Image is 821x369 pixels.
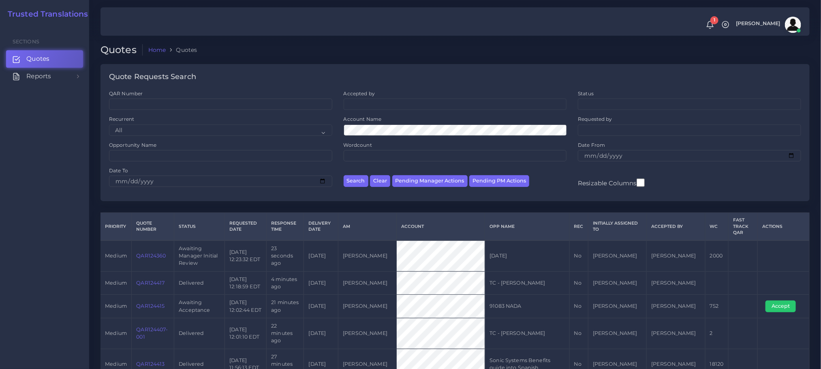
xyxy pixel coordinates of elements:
a: 1 [703,21,717,29]
label: Date From [578,142,605,148]
span: medium [105,303,127,309]
th: Accepted by [647,213,705,240]
a: QAR124415 [136,303,165,309]
td: [DATE] [304,271,338,295]
th: Quote Number [132,213,174,240]
td: [DATE] [304,240,338,271]
a: QAR124360 [136,253,166,259]
th: Response Time [267,213,304,240]
span: [PERSON_NAME] [736,21,780,26]
td: 2 [705,318,728,349]
label: Recurrent [109,116,134,122]
button: Pending Manager Actions [392,175,468,187]
a: Accept [765,303,802,309]
td: [PERSON_NAME] [647,240,705,271]
td: No [569,271,588,295]
td: TC - [PERSON_NAME] [485,318,569,349]
td: 91083 NADA [485,295,569,318]
td: No [569,240,588,271]
span: medium [105,280,127,286]
button: Clear [370,175,390,187]
button: Accept [765,300,796,312]
td: Delivered [174,271,225,295]
label: Wordcount [344,142,372,148]
td: [PERSON_NAME] [588,318,647,349]
th: Delivery Date [304,213,338,240]
th: WC [705,213,728,240]
th: Fast Track QAR [728,213,757,240]
a: QAR124407-001 [136,326,167,340]
th: Actions [758,213,810,240]
label: Resizable Columns [578,178,644,188]
td: [PERSON_NAME] [647,271,705,295]
a: QAR124417 [136,280,165,286]
h4: Quote Requests Search [109,73,196,82]
th: REC [569,213,588,240]
td: 752 [705,295,728,318]
th: Initially Assigned to [588,213,647,240]
td: [DATE] [485,240,569,271]
span: Sections [13,39,39,45]
li: Quotes [166,46,197,54]
label: QAR Number [109,90,143,97]
a: Quotes [6,50,83,67]
td: [PERSON_NAME] [338,271,397,295]
span: Quotes [26,54,49,63]
a: Home [148,46,166,54]
td: Awaiting Acceptance [174,295,225,318]
td: [PERSON_NAME] [338,295,397,318]
th: AM [338,213,397,240]
th: Requested Date [225,213,267,240]
td: [DATE] 12:01:10 EDT [225,318,267,349]
span: medium [105,330,127,336]
button: Search [344,175,368,187]
img: avatar [785,17,801,33]
td: 23 seconds ago [267,240,304,271]
td: [PERSON_NAME] [588,240,647,271]
td: No [569,318,588,349]
button: Pending PM Actions [469,175,529,187]
td: 4 minutes ago [267,271,304,295]
th: Priority [100,213,132,240]
a: Reports [6,68,83,85]
td: [PERSON_NAME] [338,318,397,349]
input: Resizable Columns [637,178,645,188]
label: Date To [109,167,128,174]
td: 2000 [705,240,728,271]
td: [PERSON_NAME] [588,271,647,295]
td: Awaiting Manager Initial Review [174,240,225,271]
a: QAR124413 [136,361,165,367]
td: [DATE] 12:18:59 EDT [225,271,267,295]
td: 22 minutes ago [267,318,304,349]
span: medium [105,361,127,367]
td: [DATE] 12:02:44 EDT [225,295,267,318]
td: [DATE] 12:23:32 EDT [225,240,267,271]
td: Delivered [174,318,225,349]
td: [PERSON_NAME] [588,295,647,318]
label: Accepted by [344,90,375,97]
th: Status [174,213,225,240]
td: [PERSON_NAME] [647,295,705,318]
label: Status [578,90,594,97]
span: medium [105,253,127,259]
td: [DATE] [304,318,338,349]
td: No [569,295,588,318]
span: 1 [710,16,718,24]
td: [PERSON_NAME] [647,318,705,349]
span: Reports [26,72,51,81]
th: Opp Name [485,213,569,240]
td: 21 minutes ago [267,295,304,318]
label: Account Name [344,116,382,122]
label: Requested by [578,116,612,122]
td: [DATE] [304,295,338,318]
th: Account [397,213,485,240]
a: Trusted Translations [2,10,88,19]
a: [PERSON_NAME]avatar [732,17,804,33]
label: Opportunity Name [109,142,156,148]
td: [PERSON_NAME] [338,240,397,271]
h2: Quotes [100,44,143,56]
td: TC - [PERSON_NAME] [485,271,569,295]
